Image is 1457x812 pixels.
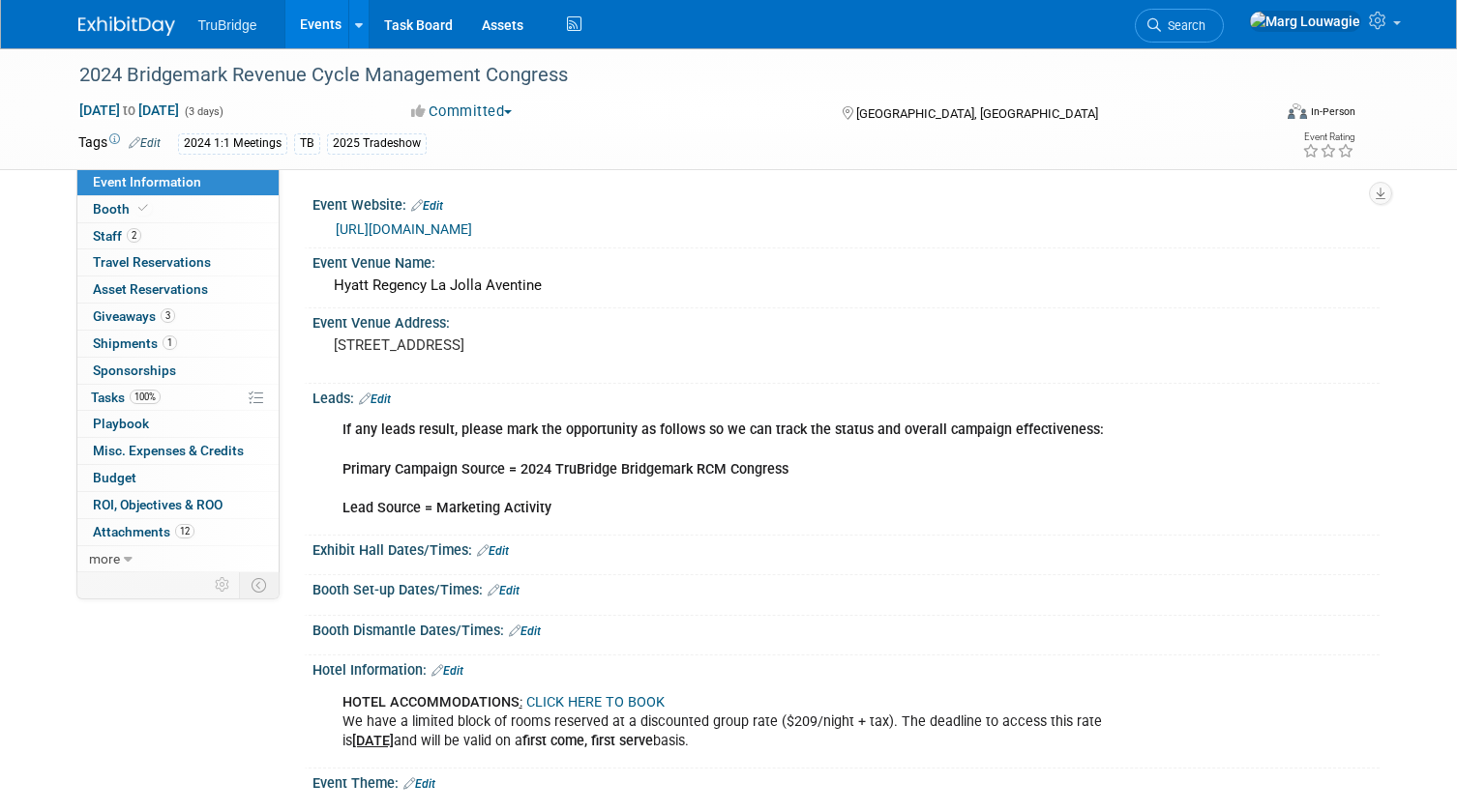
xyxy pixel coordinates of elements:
div: 2025 Tradeshow [327,133,427,154]
a: Edit [359,392,391,406]
span: Staff [93,228,141,244]
div: Hyatt Regency La Jolla Aventine [327,271,1365,301]
div: TB [294,133,320,154]
b: Lead Source = Marketing Activity [342,500,551,516]
div: Leads: [312,384,1380,409]
a: Sponsorships [77,358,279,384]
span: Sponsorships [93,362,176,378]
div: 2024 1:1 Meetings [178,133,287,154]
span: 12 [175,524,194,538]
a: Edit [403,777,435,791]
a: Edit [477,544,509,558]
span: to [120,102,138,118]
a: Staff2 [77,223,279,249]
div: Exhibit Hall Dates/Times: [312,536,1380,561]
i: Booth reservation complete [138,203,148,214]
a: Giveaways3 [77,304,279,330]
a: Misc. Expenses & Credits [77,438,279,464]
pre: [STREET_ADDRESS] [334,336,736,354]
b: first come, first serve [522,733,653,749]
div: Booth Dismantle Dates/Times: [312,616,1380,641]
img: ExhibitDay [78,16,175,36]
a: Booth [77,196,279,222]
a: Edit [411,199,443,213]
a: [URL][DOMAIN_NAME] [336,221,472,237]
span: Asset Reservations [93,281,208,297]
a: Shipments1 [77,331,279,357]
a: Edit [488,584,520,597]
span: Event Information [93,174,201,189]
a: Attachments12 [77,519,279,545]
a: Travel Reservations [77,249,279,275]
td: Toggle Event Tabs [239,572,279,597]
a: Edit [431,664,463,678]
u: : [520,694,522,710]
a: ROI, Objectives & ROO [77,492,279,518]
td: Tags [78,132,161,155]
span: Playbook [93,416,149,431]
span: [DATE] [DATE] [78,101,180,119]
span: Giveaways [93,308,175,324]
span: Misc. Expenses & Credits [93,443,244,458]
div: Event Rating [1302,132,1354,142]
span: Budget [93,470,136,485]
b: HOTEL ACCOMMODATIONS [342,694,520,710]
span: 1 [163,335,177,350]
u: [DATE] [352,733,394,749]
a: Asset Reservations [77,276,279,303]
a: Search [1135,9,1224,43]
span: Attachments [93,524,194,539]
div: 2024 Bridgemark Revenue Cycle Management Congress [73,58,1247,93]
span: more [89,551,120,566]
div: We have a limited block of rooms reserved at a discounted group rate ($209/night + tax). The dead... [329,683,1173,761]
img: Format-Inperson.png [1288,103,1307,119]
a: Playbook [77,411,279,437]
span: Travel Reservations [93,254,211,270]
span: 2 [127,228,141,243]
a: more [77,546,279,572]
span: Search [1161,18,1205,33]
a: CLICK HERE TO BOOK [526,694,665,710]
td: Personalize Event Tab Strip [206,572,240,597]
a: Budget [77,465,279,491]
span: ROI, Objectives & ROO [93,497,223,512]
span: (3 days) [183,105,223,118]
span: TruBridge [198,17,257,33]
button: Committed [404,101,520,122]
span: 3 [161,308,175,323]
a: Tasks100% [77,385,279,411]
div: Event Venue Address: [312,308,1380,333]
div: In-Person [1310,104,1355,119]
a: Edit [129,136,161,150]
b: Primary Campaign Source = 2024 TruBridge Bridgemark RCM Congress [342,461,788,478]
img: Marg Louwagie [1249,11,1361,32]
b: If any leads result, please mark the opportunity as follows so we can track the status and overal... [342,421,1104,438]
div: Event Website: [312,190,1380,216]
div: Event Venue Name: [312,248,1380,273]
div: Event Theme: [312,768,1380,794]
span: [GEOGRAPHIC_DATA], [GEOGRAPHIC_DATA] [856,106,1098,121]
span: Shipments [93,335,177,351]
div: Hotel Information: [312,655,1380,681]
span: 100% [130,390,161,404]
div: Booth Set-up Dates/Times: [312,575,1380,600]
a: Edit [509,624,541,638]
a: Event Information [77,169,279,195]
span: Booth [93,201,152,217]
span: Tasks [91,390,161,405]
div: Event Format [1167,101,1355,130]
